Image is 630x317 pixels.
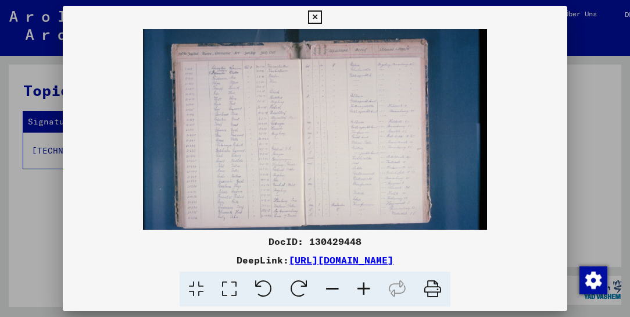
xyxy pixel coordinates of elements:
img: 001.jpg [143,29,488,259]
div: DocID: 130429448 [63,234,567,248]
img: Zustimmung ändern [579,266,607,294]
a: [URL][DOMAIN_NAME] [289,254,393,266]
div: DeepLink: [63,253,567,267]
div: Zustimmung ändern [579,266,607,294]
